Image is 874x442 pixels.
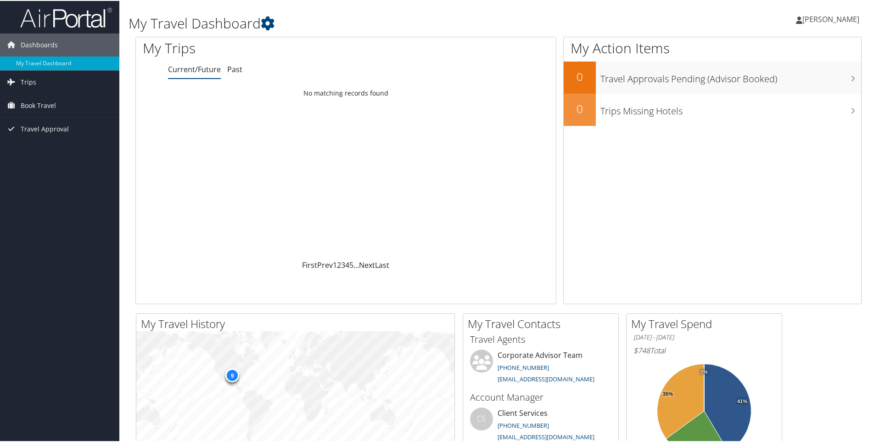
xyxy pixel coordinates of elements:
[21,33,58,56] span: Dashboards
[470,390,611,403] h3: Account Manager
[225,367,239,381] div: 9
[143,38,374,57] h1: My Trips
[359,259,375,269] a: Next
[345,259,349,269] a: 4
[21,93,56,116] span: Book Travel
[20,6,112,28] img: airportal-logo.png
[663,391,673,396] tspan: 35%
[349,259,353,269] a: 5
[564,38,861,57] h1: My Action Items
[564,93,861,125] a: 0Trips Missing Hotels
[333,259,337,269] a: 1
[564,100,596,116] h2: 0
[337,259,341,269] a: 2
[168,63,221,74] a: Current/Future
[498,374,594,382] a: [EMAIL_ADDRESS][DOMAIN_NAME]
[129,13,622,32] h1: My Travel Dashboard
[498,363,549,371] a: [PHONE_NUMBER]
[465,349,616,386] li: Corporate Advisor Team
[341,259,345,269] a: 3
[498,432,594,440] a: [EMAIL_ADDRESS][DOMAIN_NAME]
[564,68,596,84] h2: 0
[498,420,549,429] a: [PHONE_NUMBER]
[802,13,859,23] span: [PERSON_NAME]
[631,315,782,331] h2: My Travel Spend
[633,332,775,341] h6: [DATE] - [DATE]
[470,407,493,430] div: CS
[633,345,650,355] span: $748
[737,398,747,403] tspan: 41%
[600,67,861,85] h3: Travel Approvals Pending (Advisor Booked)
[468,315,618,331] h2: My Travel Contacts
[21,117,69,140] span: Travel Approval
[600,99,861,117] h3: Trips Missing Hotels
[136,84,556,101] td: No matching records found
[375,259,389,269] a: Last
[796,5,868,32] a: [PERSON_NAME]
[227,63,242,74] a: Past
[470,332,611,345] h3: Travel Agents
[141,315,454,331] h2: My Travel History
[633,345,775,355] h6: Total
[353,259,359,269] span: …
[302,259,317,269] a: First
[317,259,333,269] a: Prev
[21,70,36,93] span: Trips
[564,61,861,93] a: 0Travel Approvals Pending (Advisor Booked)
[700,368,708,374] tspan: 0%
